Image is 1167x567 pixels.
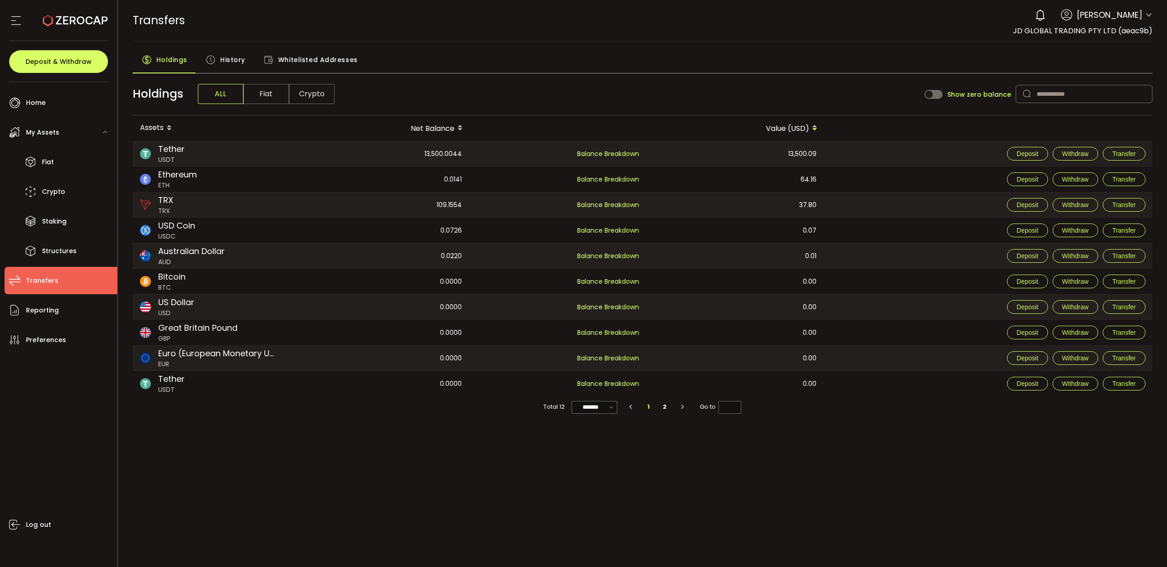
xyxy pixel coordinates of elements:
button: Deposit [1007,351,1048,365]
button: Withdraw [1053,198,1098,212]
span: Deposit [1017,354,1038,362]
img: usdc_portfolio.svg [140,225,151,236]
span: TRX [158,194,173,206]
div: 13,500.09 [647,141,824,166]
li: 1 [640,401,657,413]
div: 0.01 [647,244,824,268]
div: 0.00 [647,371,824,396]
span: JD GLOBAL TRADING PTY LTD (aeac9b) [1013,26,1152,36]
span: My Assets [26,126,59,139]
button: Withdraw [1053,300,1098,314]
span: Transfer [1112,329,1136,336]
span: Home [26,96,46,109]
button: Deposit [1007,172,1048,186]
span: Withdraw [1062,354,1089,362]
span: [PERSON_NAME] [1077,9,1142,21]
span: Deposit [1017,252,1038,260]
img: aud_portfolio.svg [140,250,151,261]
span: Deposit [1017,380,1038,387]
span: Deposit & Withdraw [26,58,92,65]
span: Fiat [42,156,54,169]
span: Euro (European Monetary Unit) [158,347,277,359]
span: Structures [42,244,77,258]
span: US Dollar [158,296,194,308]
div: Net Balance [293,120,470,136]
div: 0.07 [647,218,824,243]
button: Withdraw [1053,172,1098,186]
span: Bitcoin [158,270,186,283]
img: eur_portfolio.svg [140,353,151,364]
span: Deposit [1017,329,1038,336]
button: Deposit [1007,300,1048,314]
span: Transfer [1112,354,1136,362]
img: gbp_portfolio.svg [140,327,151,338]
span: Withdraw [1062,252,1089,260]
span: Balance Breakdown [577,226,639,235]
span: Log out [26,518,51,531]
span: Withdraw [1062,201,1089,208]
button: Withdraw [1053,249,1098,263]
span: Deposit [1017,150,1038,157]
button: Transfer [1103,351,1146,365]
button: Transfer [1103,377,1146,390]
span: Holdings [133,85,183,103]
span: TRX [158,206,173,216]
div: 0.0000 [293,346,469,370]
div: 聊天小组件 [1059,468,1167,567]
div: 0.0000 [293,320,469,345]
div: 0.00 [647,295,824,319]
div: 0.0141 [293,166,469,192]
span: Withdraw [1062,380,1089,387]
span: Preferences [26,333,66,347]
img: usdt_portfolio.svg [140,378,151,389]
span: Transfer [1112,380,1136,387]
div: 109.1554 [293,192,469,217]
span: ALL [198,84,243,104]
span: Transfer [1112,150,1136,157]
button: Withdraw [1053,224,1098,237]
span: Withdraw [1062,227,1089,234]
button: Deposit [1007,326,1048,339]
span: Transfer [1112,176,1136,183]
div: 0.0000 [293,295,469,319]
button: Transfer [1103,147,1146,161]
span: Go to [700,401,741,413]
span: ETH [158,181,197,190]
span: Balance Breakdown [577,149,639,158]
div: 0.00 [647,346,824,370]
span: GBP [158,334,238,343]
button: Withdraw [1053,326,1098,339]
span: Balance Breakdown [577,302,639,312]
span: Transfers [133,12,185,28]
button: Withdraw [1053,147,1098,161]
button: Deposit [1007,198,1048,212]
button: Transfer [1103,275,1146,288]
span: Total 12 [543,401,565,413]
div: Value (USD) [647,120,825,136]
span: Withdraw [1062,278,1089,285]
button: Transfer [1103,326,1146,339]
span: History [220,51,245,69]
span: Tether [158,373,185,385]
span: Transfer [1112,303,1136,311]
span: USDT [158,385,185,395]
span: Withdraw [1062,303,1089,311]
span: Deposit [1017,278,1038,285]
div: 37.80 [647,192,824,217]
span: Balance Breakdown [577,200,639,209]
li: 2 [656,401,673,413]
img: trx_portfolio.png [140,199,151,210]
span: Tether [158,143,185,155]
button: Deposit & Withdraw [9,50,108,73]
span: USDT [158,155,185,165]
span: Fiat [243,84,289,104]
button: Transfer [1103,224,1146,237]
button: Withdraw [1053,351,1098,365]
span: Withdraw [1062,176,1089,183]
span: BTC [158,283,186,292]
span: Show zero balance [947,91,1011,98]
span: Ethereum [158,168,197,181]
span: Australian Dollar [158,245,225,257]
span: Whitelisted Addresses [278,51,358,69]
span: USD [158,308,194,318]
